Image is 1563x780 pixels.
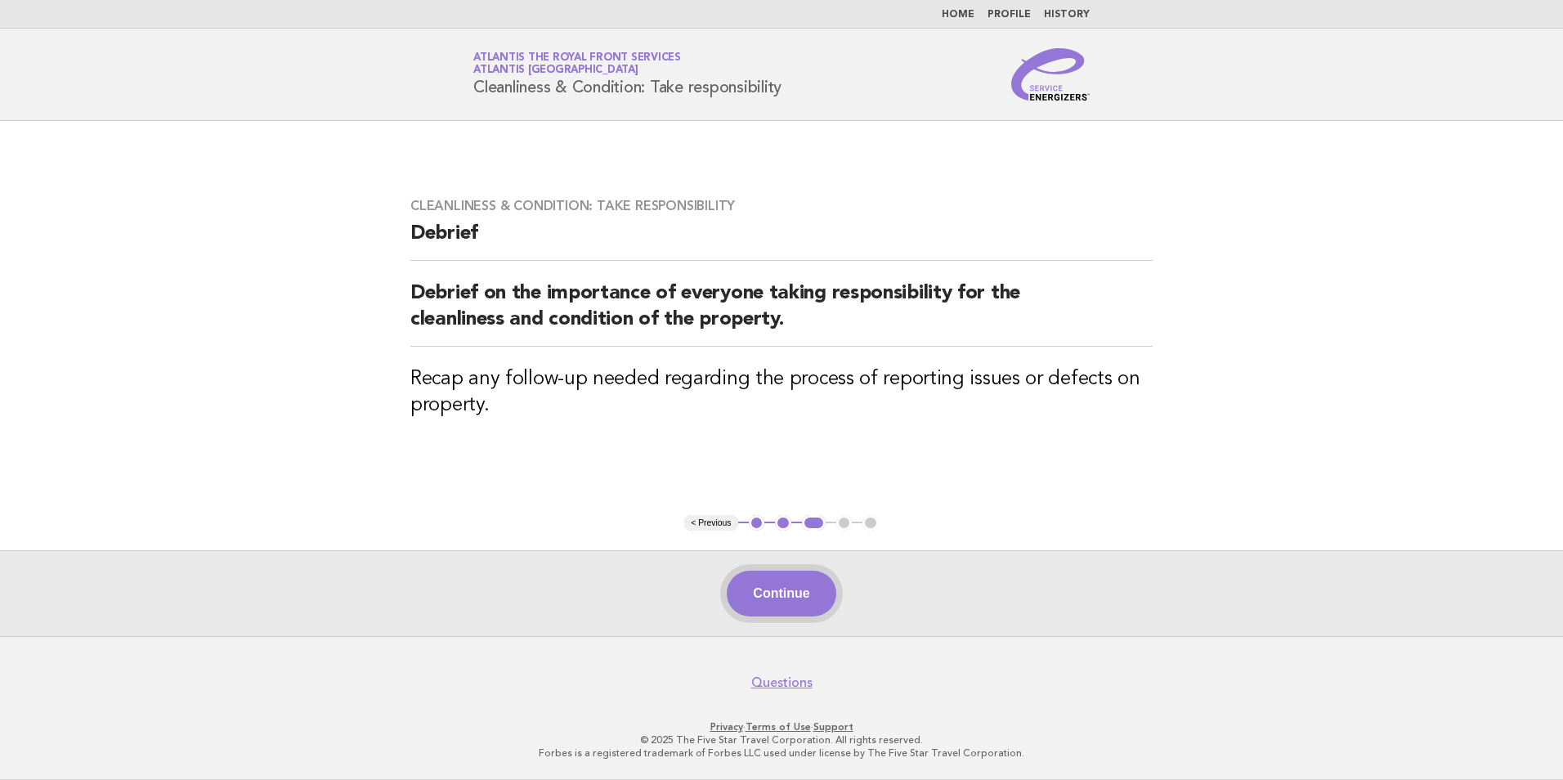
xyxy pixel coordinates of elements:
[473,52,681,75] a: Atlantis The Royal Front ServicesAtlantis [GEOGRAPHIC_DATA]
[281,733,1282,746] p: © 2025 The Five Star Travel Corporation. All rights reserved.
[775,515,791,531] button: 2
[727,571,835,616] button: Continue
[281,720,1282,733] p: · ·
[684,515,737,531] button: < Previous
[813,721,853,733] a: Support
[1011,48,1090,101] img: Service Energizers
[410,280,1153,347] h2: Debrief on the importance of everyone taking responsibility for the cleanliness and condition of ...
[281,746,1282,760] p: Forbes is a registered trademark of Forbes LLC used under license by The Five Star Travel Corpora...
[749,515,765,531] button: 1
[473,65,638,76] span: Atlantis [GEOGRAPHIC_DATA]
[942,10,974,20] a: Home
[1044,10,1090,20] a: History
[710,721,743,733] a: Privacy
[751,675,813,691] a: Questions
[802,515,826,531] button: 3
[473,53,781,96] h1: Cleanliness & Condition: Take responsibility
[410,221,1153,261] h2: Debrief
[988,10,1031,20] a: Profile
[746,721,811,733] a: Terms of Use
[410,366,1153,419] h3: Recap any follow-up needed regarding the process of reporting issues or defects on property.
[410,198,1153,214] h3: Cleanliness & Condition: Take responsibility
